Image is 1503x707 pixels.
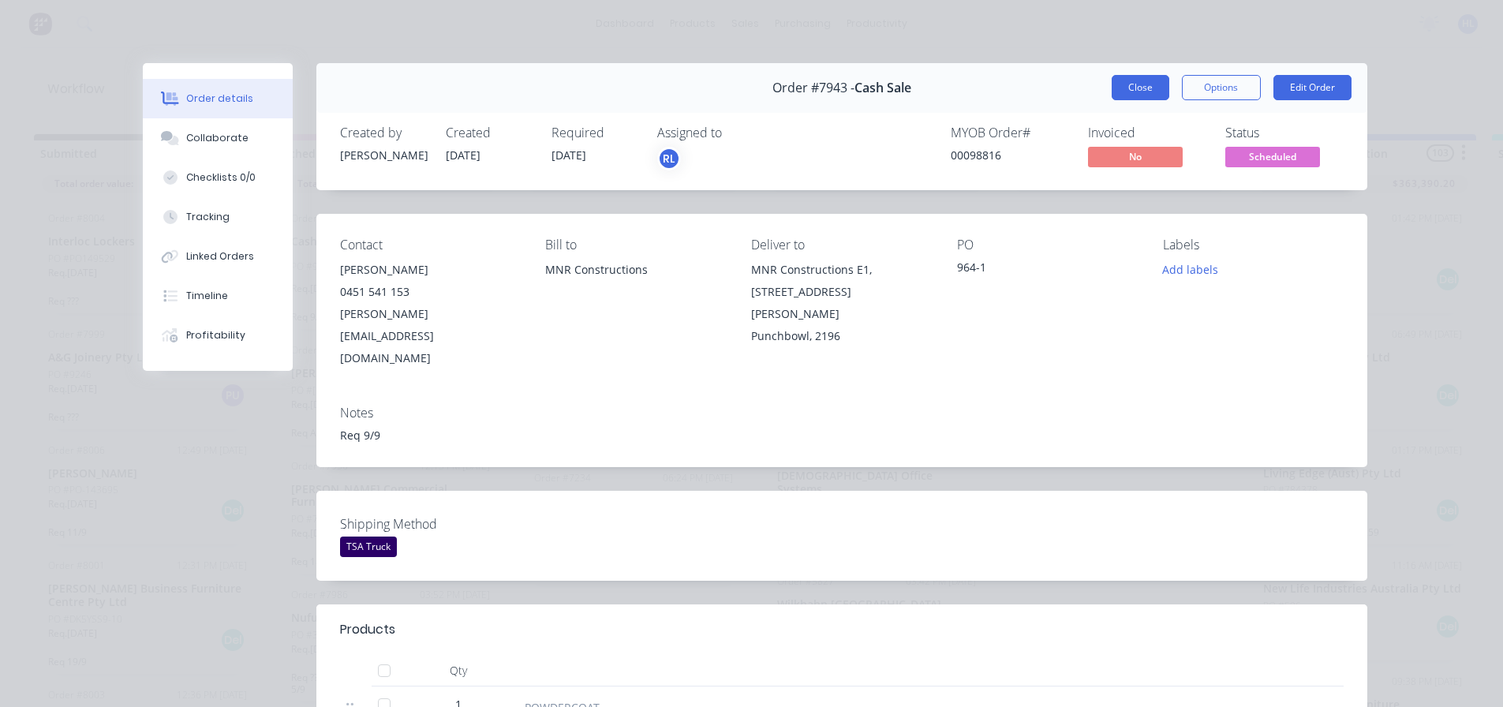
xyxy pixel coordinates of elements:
[951,125,1069,140] div: MYOB Order #
[751,325,932,347] div: Punchbowl, 2196
[1154,259,1227,280] button: Add labels
[1225,125,1344,140] div: Status
[957,259,1138,281] div: 964-1
[340,427,1344,443] div: Req 9/9
[143,79,293,118] button: Order details
[143,158,293,197] button: Checklists 0/0
[545,238,726,252] div: Bill to
[143,316,293,355] button: Profitability
[751,259,932,325] div: MNR Constructions E1, [STREET_ADDRESS][PERSON_NAME]
[186,170,256,185] div: Checklists 0/0
[657,147,681,170] button: RL
[751,259,932,347] div: MNR Constructions E1, [STREET_ADDRESS][PERSON_NAME]Punchbowl, 2196
[951,147,1069,163] div: 00098816
[854,80,911,95] span: Cash Sale
[751,238,932,252] div: Deliver to
[186,210,230,224] div: Tracking
[143,276,293,316] button: Timeline
[340,537,397,557] div: TSA Truck
[657,125,815,140] div: Assigned to
[551,148,586,163] span: [DATE]
[551,125,638,140] div: Required
[1225,147,1320,166] span: Scheduled
[957,238,1138,252] div: PO
[1182,75,1261,100] button: Options
[411,655,506,686] div: Qty
[340,514,537,533] label: Shipping Method
[1163,238,1344,252] div: Labels
[340,238,521,252] div: Contact
[545,259,726,309] div: MNR Constructions
[1088,125,1206,140] div: Invoiced
[340,281,521,303] div: 0451 541 153
[340,259,521,281] div: [PERSON_NAME]
[1273,75,1352,100] button: Edit Order
[186,289,228,303] div: Timeline
[545,259,726,281] div: MNR Constructions
[143,197,293,237] button: Tracking
[186,92,253,106] div: Order details
[340,125,427,140] div: Created by
[340,406,1344,421] div: Notes
[446,125,533,140] div: Created
[772,80,854,95] span: Order #7943 -
[446,148,480,163] span: [DATE]
[1225,147,1320,170] button: Scheduled
[143,118,293,158] button: Collaborate
[1088,147,1183,166] span: No
[340,620,395,639] div: Products
[143,237,293,276] button: Linked Orders
[340,303,521,369] div: [PERSON_NAME][EMAIL_ADDRESS][DOMAIN_NAME]
[340,259,521,369] div: [PERSON_NAME]0451 541 153[PERSON_NAME][EMAIL_ADDRESS][DOMAIN_NAME]
[340,147,427,163] div: [PERSON_NAME]
[186,131,249,145] div: Collaborate
[186,249,254,264] div: Linked Orders
[1112,75,1169,100] button: Close
[186,328,245,342] div: Profitability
